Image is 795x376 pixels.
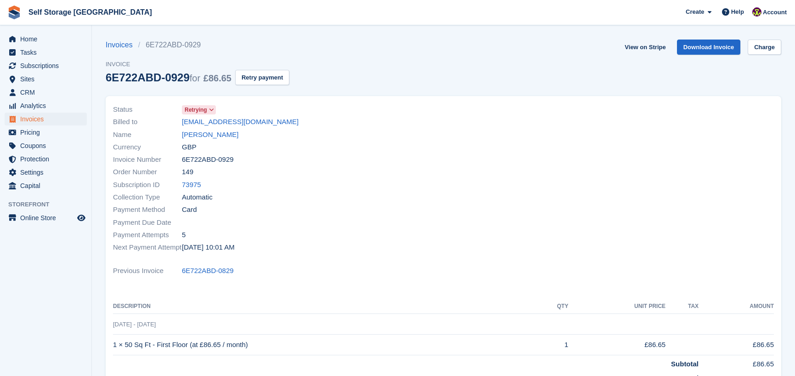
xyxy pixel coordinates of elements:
[568,335,665,355] td: £86.65
[20,139,75,152] span: Coupons
[106,40,138,51] a: Invoices
[686,7,704,17] span: Create
[113,142,182,153] span: Currency
[752,7,761,17] img: Nicholas Williams
[182,130,238,140] a: [PERSON_NAME]
[8,200,91,209] span: Storefront
[5,153,87,165] a: menu
[665,299,699,314] th: Tax
[106,40,289,51] nav: breadcrumbs
[182,167,193,177] span: 149
[20,46,75,59] span: Tasks
[182,104,216,115] a: Retrying
[5,179,87,192] a: menu
[20,73,75,85] span: Sites
[113,242,182,253] span: Next Payment Attempt
[113,205,182,215] span: Payment Method
[763,8,787,17] span: Account
[76,212,87,223] a: Preview store
[5,33,87,46] a: menu
[106,71,231,84] div: 6E722ABD-0929
[699,355,774,370] td: £86.65
[113,130,182,140] span: Name
[5,73,87,85] a: menu
[113,167,182,177] span: Order Number
[182,154,234,165] span: 6E722ABD-0929
[671,360,699,368] strong: Subtotal
[5,99,87,112] a: menu
[113,154,182,165] span: Invoice Number
[113,266,182,276] span: Previous Invoice
[533,335,569,355] td: 1
[533,299,569,314] th: QTY
[20,33,75,46] span: Home
[677,40,741,55] a: Download Invoice
[182,266,234,276] a: 6E722ABD-0829
[20,179,75,192] span: Capital
[106,60,289,69] span: Invoice
[7,6,21,19] img: stora-icon-8386f47178a22dfd0bd8f6a31ec36ba5ce8667c1dd55bd0f319d3a0aa187defe.svg
[113,335,533,355] td: 1 × 50 Sq Ft - First Floor (at £86.65 / month)
[182,117,299,127] a: [EMAIL_ADDRESS][DOMAIN_NAME]
[5,139,87,152] a: menu
[5,211,87,224] a: menu
[235,70,289,85] button: Retry payment
[20,126,75,139] span: Pricing
[113,230,182,240] span: Payment Attempts
[182,230,186,240] span: 5
[113,104,182,115] span: Status
[20,113,75,125] span: Invoices
[182,205,197,215] span: Card
[748,40,781,55] a: Charge
[699,299,774,314] th: Amount
[113,192,182,203] span: Collection Type
[185,106,207,114] span: Retrying
[5,59,87,72] a: menu
[113,217,182,228] span: Payment Due Date
[113,180,182,190] span: Subscription ID
[20,99,75,112] span: Analytics
[20,59,75,72] span: Subscriptions
[699,335,774,355] td: £86.65
[182,142,197,153] span: GBP
[20,166,75,179] span: Settings
[5,46,87,59] a: menu
[182,192,213,203] span: Automatic
[621,40,669,55] a: View on Stripe
[5,166,87,179] a: menu
[20,153,75,165] span: Protection
[25,5,156,20] a: Self Storage [GEOGRAPHIC_DATA]
[190,73,200,83] span: for
[731,7,744,17] span: Help
[113,299,533,314] th: Description
[113,321,156,328] span: [DATE] - [DATE]
[182,242,235,253] time: 2025-08-31 09:01:30 UTC
[113,117,182,127] span: Billed to
[20,211,75,224] span: Online Store
[5,86,87,99] a: menu
[5,113,87,125] a: menu
[182,180,201,190] a: 73975
[5,126,87,139] a: menu
[20,86,75,99] span: CRM
[203,73,231,83] span: £86.65
[568,299,665,314] th: Unit Price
